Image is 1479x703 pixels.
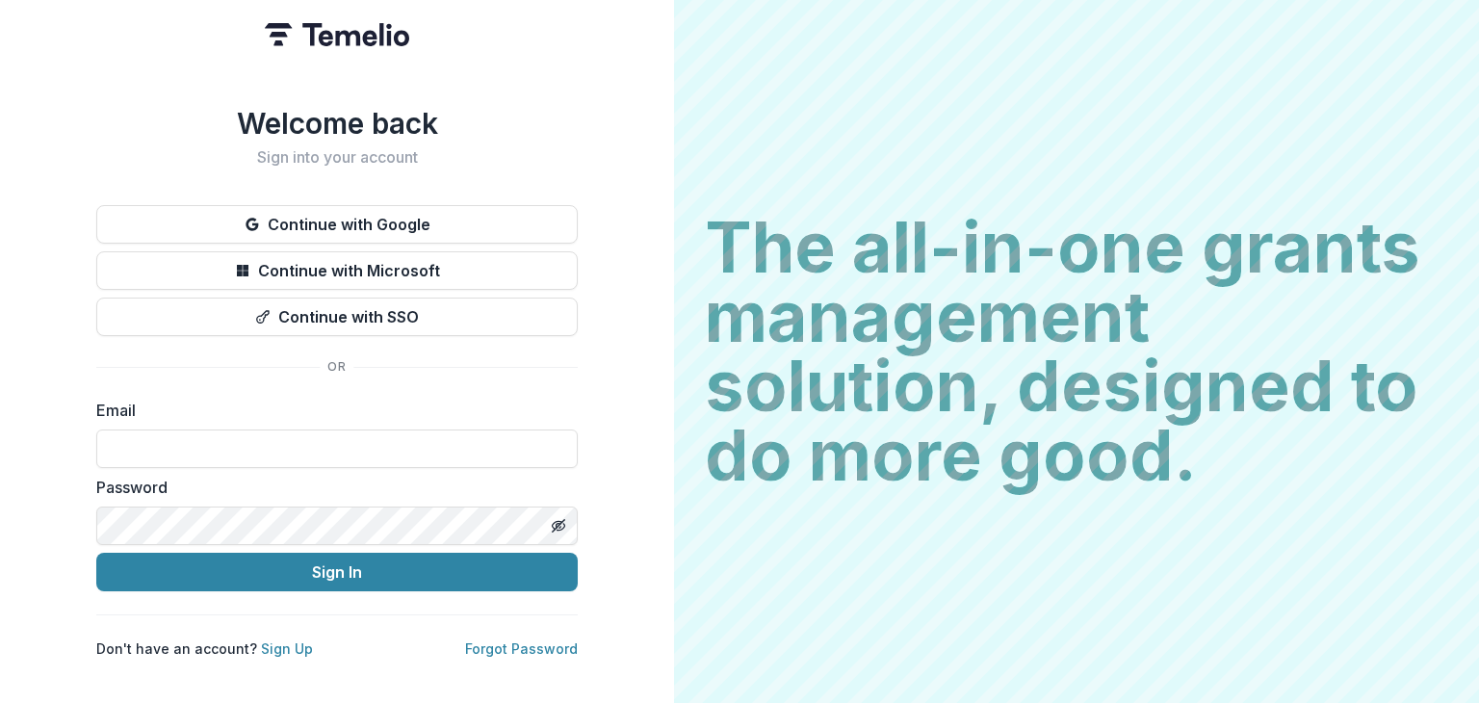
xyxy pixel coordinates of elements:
button: Toggle password visibility [543,510,574,541]
p: Don't have an account? [96,638,313,659]
button: Continue with Google [96,205,578,244]
a: Forgot Password [465,640,578,657]
h1: Welcome back [96,106,578,141]
a: Sign Up [261,640,313,657]
button: Continue with Microsoft [96,251,578,290]
button: Continue with SSO [96,298,578,336]
label: Email [96,399,566,422]
button: Sign In [96,553,578,591]
h2: Sign into your account [96,148,578,167]
img: Temelio [265,23,409,46]
label: Password [96,476,566,499]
